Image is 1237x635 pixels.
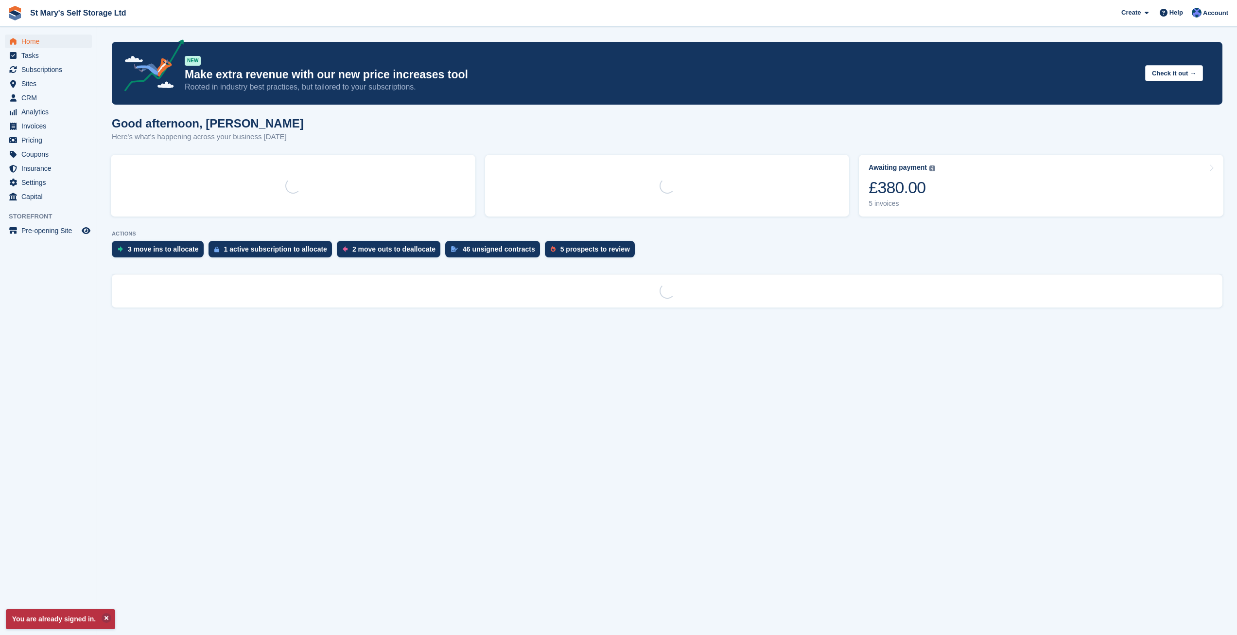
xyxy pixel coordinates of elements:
a: menu [5,133,92,147]
span: Create [1121,8,1141,18]
p: Here's what's happening across your business [DATE] [112,131,304,143]
span: Pricing [21,133,80,147]
img: icon-info-grey-7440780725fd019a000dd9b08b2336e03edf1995a4989e88bcd33f0948082b44.svg [929,165,935,171]
div: 5 invoices [869,200,935,208]
a: menu [5,147,92,161]
p: Rooted in industry best practices, but tailored to your subscriptions. [185,82,1137,92]
p: Make extra revenue with our new price increases tool [185,68,1137,82]
div: NEW [185,56,201,66]
div: 3 move ins to allocate [128,245,199,253]
span: Subscriptions [21,63,80,76]
span: Coupons [21,147,80,161]
span: Sites [21,77,80,91]
a: menu [5,190,92,203]
a: menu [5,63,92,76]
span: Pre-opening Site [21,224,80,237]
span: CRM [21,91,80,105]
a: menu [5,77,92,91]
span: Tasks [21,49,80,62]
img: move_outs_to_deallocate_icon-f764333ba52eb49d3ac5e1228854f67142a1ed5810a6f6cc68b1a99e826820c5.svg [343,246,348,252]
a: menu [5,105,92,119]
div: £380.00 [869,178,935,198]
span: Invoices [21,119,80,133]
a: 1 active subscription to allocate [209,241,337,262]
div: 2 move outs to deallocate [352,245,436,253]
a: menu [5,35,92,48]
a: menu [5,224,92,237]
button: Check it out → [1145,65,1203,81]
a: Preview store [80,225,92,236]
a: menu [5,176,92,189]
span: Account [1203,8,1228,18]
img: contract_signature_icon-13c848040528278c33f63329250d36e43548de30e8caae1d1a13099fd9432cc5.svg [451,246,458,252]
a: Awaiting payment £380.00 5 invoices [859,155,1223,217]
a: menu [5,49,92,62]
img: move_ins_to_allocate_icon-fdf77a2bb77ea45bf5b3d319d69a93e2d87916cf1d5bf7949dd705db3b84f3ca.svg [118,246,123,252]
img: stora-icon-8386f47178a22dfd0bd8f6a31ec36ba5ce8667c1dd55bd0f319d3a0aa187defe.svg [8,6,22,20]
a: 3 move ins to allocate [112,241,209,262]
div: 1 active subscription to allocate [224,245,327,253]
a: St Mary's Self Storage Ltd [26,5,130,21]
img: Matthew Keenan [1192,8,1202,18]
img: prospect-51fa495bee0391a8d652442698ab0144808aea92771e9ea1ae160a38d050c398.svg [551,246,556,252]
a: 2 move outs to deallocate [337,241,445,262]
a: menu [5,162,92,175]
span: Capital [21,190,80,203]
div: Awaiting payment [869,163,927,172]
a: 46 unsigned contracts [445,241,545,262]
span: Settings [21,176,80,189]
p: ACTIONS [112,231,1222,237]
span: Insurance [21,162,80,175]
div: 46 unsigned contracts [463,245,535,253]
span: Storefront [9,212,97,221]
span: Home [21,35,80,48]
img: price-adjustments-announcement-icon-8257ccfd72463d97f412b2fc003d46551f7dbcb40ab6d574587a9cd5c0d94... [116,39,184,95]
a: menu [5,91,92,105]
h1: Good afternoon, [PERSON_NAME] [112,117,304,130]
span: Help [1169,8,1183,18]
a: 5 prospects to review [545,241,640,262]
a: menu [5,119,92,133]
img: active_subscription_to_allocate_icon-d502201f5373d7db506a760aba3b589e785aa758c864c3986d89f69b8ff3... [214,246,219,253]
p: You are already signed in. [6,609,115,629]
span: Analytics [21,105,80,119]
div: 5 prospects to review [560,245,630,253]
